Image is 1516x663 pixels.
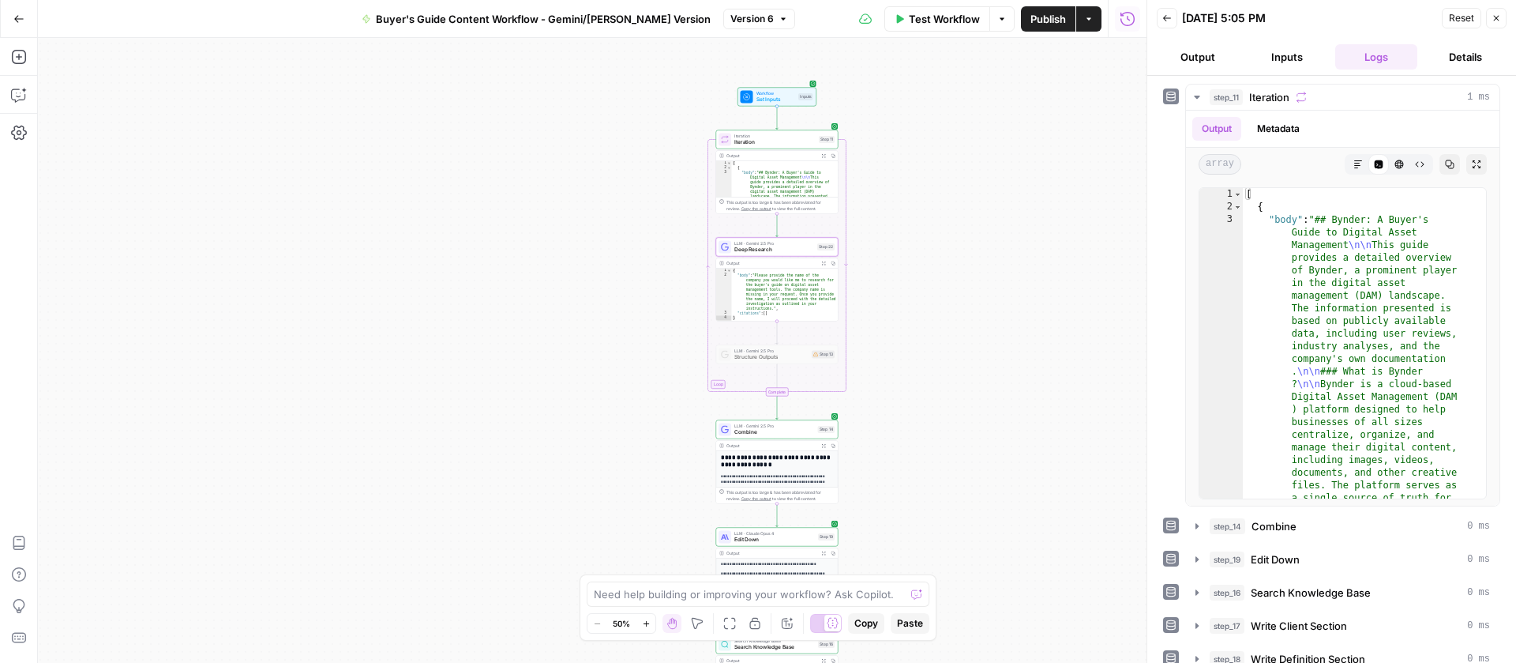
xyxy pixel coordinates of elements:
div: Step 11 [819,136,835,143]
span: LLM · Gemini 2.5 Pro [734,423,815,429]
div: Output [726,443,816,449]
div: Step 14 [818,426,835,433]
button: Logs [1335,44,1418,70]
button: Metadata [1248,117,1309,141]
g: Edge from step_11 to step_22 [776,213,779,236]
button: Version 6 [723,9,795,29]
span: Version 6 [730,12,774,26]
div: Inputs [798,93,813,100]
span: Search Knowledge Base [1251,585,1371,601]
div: Step 13 [812,350,835,358]
g: Edge from start to step_11 [776,106,779,129]
g: Edge from step_22 to step_13 [776,321,779,344]
button: Output [1192,117,1241,141]
div: 4 [716,315,732,320]
span: 0 ms [1467,519,1490,533]
div: Output [726,153,816,159]
div: 2 [1199,201,1243,213]
div: 1 ms [1186,111,1499,506]
div: 1 [1199,188,1243,201]
span: 0 ms [1467,586,1490,600]
g: Edge from step_11-iteration-end to step_14 [776,396,779,419]
span: Paste [897,616,923,631]
span: Toggle code folding, rows 2 through 34 [1233,201,1242,213]
span: Reset [1449,11,1474,25]
div: Output [726,260,816,266]
button: 0 ms [1186,613,1499,639]
span: Toggle code folding, rows 1 through 4 [727,268,732,273]
span: Toggle code folding, rows 2 through 4 [727,165,732,170]
span: Search Knowledge Base [734,643,815,651]
span: Set Inputs [756,96,796,104]
span: LLM · Gemini 2.5 Pro [734,348,809,354]
div: This output is too large & has been abbreviated for review. to view the full content. [726,199,835,212]
span: Deep Research [734,246,814,254]
div: LLM · Gemini 2.5 ProStructure OutputsStep 13 [716,345,839,364]
span: Write Client Section [1251,618,1347,634]
span: 0 ms [1467,552,1490,567]
div: Complete [766,387,789,396]
button: Inputs [1246,44,1329,70]
span: Iteration [1249,89,1289,105]
div: WorkflowSet InputsInputs [716,87,839,106]
button: Test Workflow [884,6,989,32]
span: Workflow [756,90,796,96]
button: Buyer's Guide Content Workflow - Gemini/[PERSON_NAME] Version [352,6,720,32]
div: LLM · Gemini 2.5 ProDeep ResearchStep 22Output{ "body":"Please provide the name of the company yo... [716,237,839,321]
div: Output [726,550,816,556]
span: Toggle code folding, rows 1 through 5 [727,160,732,165]
button: 1 ms [1186,85,1499,110]
span: Iteration [734,133,816,139]
span: step_17 [1210,618,1244,634]
span: Toggle code folding, rows 1 through 116 [1233,188,1242,201]
div: 1 [716,160,732,165]
span: Combine [734,428,815,436]
div: LoopIterationIterationStep 11Output[ { "body":"## Bynder: A Buyer's Guide to Digital Asset Manage... [716,130,839,213]
span: Edit Down [1251,552,1300,567]
button: 0 ms [1186,514,1499,539]
span: Structure Outputs [734,353,809,361]
span: LLM · Gemini 2.5 Pro [734,240,814,247]
span: 1 ms [1467,90,1490,104]
button: Details [1424,44,1507,70]
span: step_11 [1210,89,1243,105]
div: 2 [716,273,732,311]
div: 3 [716,311,732,315]
g: Edge from step_14 to step_19 [776,503,779,526]
span: Copy the output [741,496,771,501]
button: Copy [848,613,884,634]
div: Step 16 [818,641,835,648]
button: 0 ms [1186,580,1499,605]
div: This output is too large & has been abbreviated for review. to view the full content. [726,489,835,502]
span: 0 ms [1467,619,1490,633]
span: array [1199,154,1241,175]
span: Publish [1030,11,1066,27]
span: Copy the output [741,206,771,211]
div: Step 19 [818,533,835,541]
span: step_14 [1210,518,1245,534]
span: 50% [613,617,630,630]
span: Iteration [734,138,816,146]
span: LLM · Claude Opus 4 [734,530,815,537]
div: 2 [716,165,732,170]
span: step_16 [1210,585,1244,601]
button: Reset [1442,8,1481,28]
button: Output [1157,44,1240,70]
span: Combine [1251,518,1296,534]
span: Edit Down [734,536,815,544]
span: step_19 [1210,552,1244,567]
button: 0 ms [1186,547,1499,572]
div: Step 22 [817,243,835,251]
div: 1 [716,268,732,273]
span: Buyer's Guide Content Workflow - Gemini/[PERSON_NAME] Version [376,11,711,27]
div: Complete [716,387,839,396]
button: Paste [891,613,929,634]
button: Publish [1021,6,1075,32]
span: Copy [854,616,878,631]
span: Test Workflow [909,11,980,27]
